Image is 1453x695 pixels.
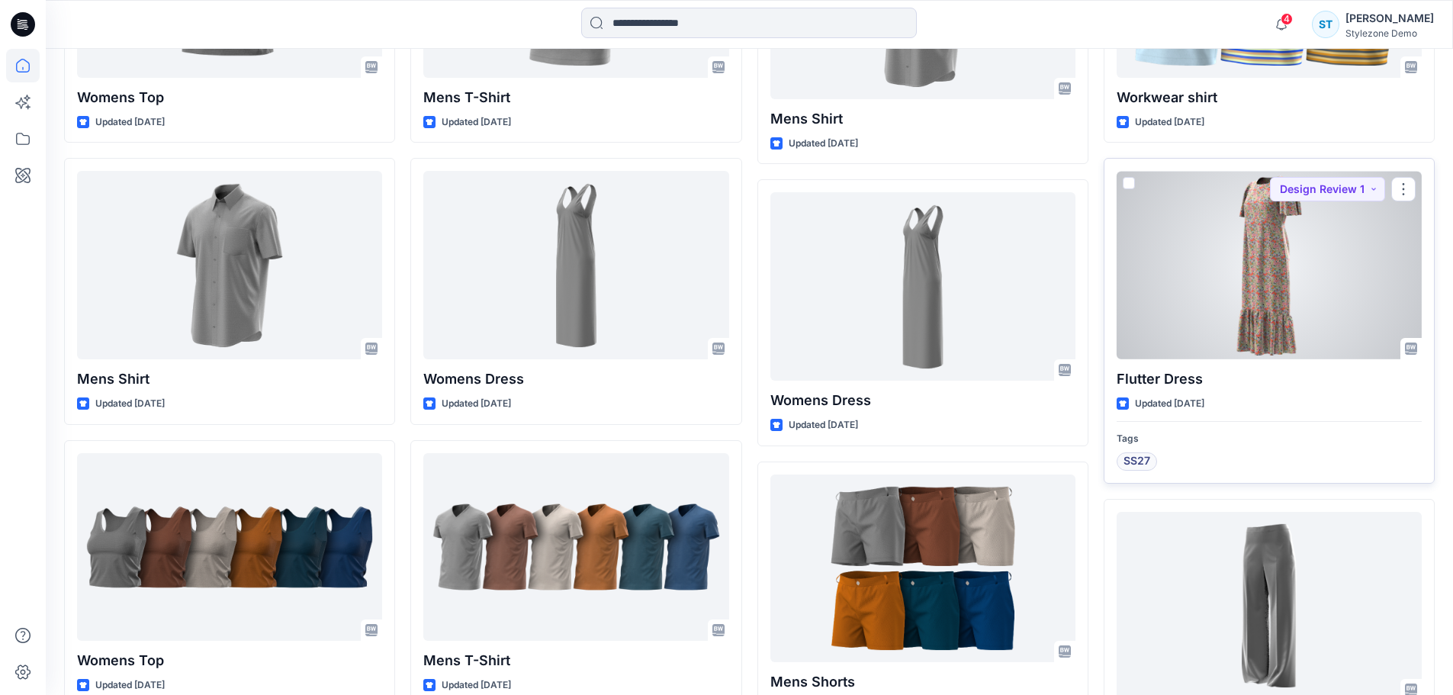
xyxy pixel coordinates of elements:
[1345,9,1434,27] div: [PERSON_NAME]
[442,677,511,693] p: Updated [DATE]
[1117,171,1422,359] a: Flutter Dress
[423,650,728,671] p: Mens T-Shirt
[423,453,728,642] a: Mens T-Shirt
[442,114,511,130] p: Updated [DATE]
[1135,114,1204,130] p: Updated [DATE]
[77,171,382,359] a: Mens Shirt
[95,396,165,412] p: Updated [DATE]
[1345,27,1434,39] div: Stylezone Demo
[770,108,1075,130] p: Mens Shirt
[77,650,382,671] p: Womens Top
[1135,396,1204,412] p: Updated [DATE]
[95,677,165,693] p: Updated [DATE]
[1117,431,1422,447] p: Tags
[423,87,728,108] p: Mens T-Shirt
[1124,452,1150,471] span: SS27
[770,475,1075,663] a: Mens Shorts
[770,192,1075,381] a: Womens Dress
[789,417,858,433] p: Updated [DATE]
[1281,13,1293,25] span: 4
[423,368,728,390] p: Womens Dress
[1117,368,1422,390] p: Flutter Dress
[1117,87,1422,108] p: Workwear shirt
[423,171,728,359] a: Womens Dress
[95,114,165,130] p: Updated [DATE]
[789,136,858,152] p: Updated [DATE]
[770,390,1075,411] p: Womens Dress
[770,671,1075,693] p: Mens Shorts
[77,368,382,390] p: Mens Shirt
[77,453,382,642] a: Womens Top
[442,396,511,412] p: Updated [DATE]
[1312,11,1339,38] div: ST
[77,87,382,108] p: Womens Top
